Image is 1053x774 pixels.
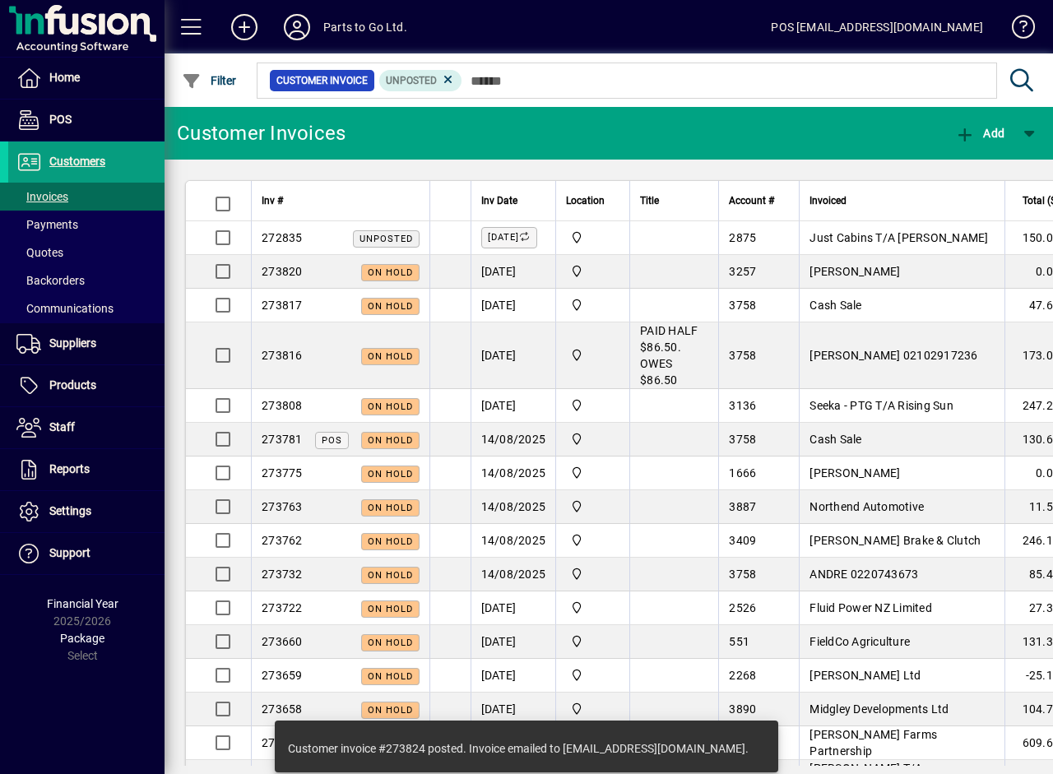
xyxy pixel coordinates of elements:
[262,433,303,446] span: 273781
[8,407,165,448] a: Staff
[60,632,104,645] span: Package
[262,635,303,648] span: 273660
[471,524,556,558] td: 14/08/2025
[640,324,698,387] span: PAID HALF $86.50. OWES $86.50
[262,736,303,749] span: 273654
[49,155,105,168] span: Customers
[177,120,346,146] div: Customer Invoices
[729,702,756,716] span: 3890
[288,740,749,757] div: Customer invoice #273824 posted. Invoice emailed to [EMAIL_ADDRESS][DOMAIN_NAME].
[8,239,165,266] a: Quotes
[262,192,420,210] div: Inv #
[809,466,900,480] span: [PERSON_NAME]
[16,190,68,203] span: Invoices
[809,231,988,244] span: Just Cabins T/A [PERSON_NAME]
[566,498,619,516] span: DAE - Bulk Store
[262,500,303,513] span: 273763
[809,349,977,362] span: [PERSON_NAME] 02102917236
[368,705,413,716] span: On hold
[471,591,556,625] td: [DATE]
[262,299,303,312] span: 273817
[809,702,949,716] span: Midgley Developments Ltd
[49,113,72,126] span: POS
[262,399,303,412] span: 273808
[182,74,237,87] span: Filter
[566,430,619,448] span: DAE - Bulk Store
[771,14,983,40] div: POS [EMAIL_ADDRESS][DOMAIN_NAME]
[481,192,546,210] div: Inv Date
[276,72,368,89] span: Customer Invoice
[809,728,937,758] span: [PERSON_NAME] Farms Partnership
[809,500,924,513] span: Northend Automotive
[262,669,303,682] span: 273659
[566,262,619,280] span: DAE - Bulk Store
[471,490,556,524] td: 14/08/2025
[49,336,96,350] span: Suppliers
[16,274,85,287] span: Backorders
[809,669,921,682] span: [PERSON_NAME] Ltd
[16,302,114,315] span: Communications
[368,351,413,362] span: On hold
[8,323,165,364] a: Suppliers
[262,349,303,362] span: 273816
[262,568,303,581] span: 273732
[729,299,756,312] span: 3758
[809,192,847,210] span: Invoiced
[368,469,413,480] span: On hold
[386,75,437,86] span: Unposted
[566,229,619,247] span: DAE - Bulk Store
[8,183,165,211] a: Invoices
[729,349,756,362] span: 3758
[262,265,303,278] span: 273820
[640,192,708,210] div: Title
[729,466,756,480] span: 1666
[471,255,556,289] td: [DATE]
[8,294,165,322] a: Communications
[566,464,619,482] span: DAE - Bulk Store
[323,14,407,40] div: Parts to Go Ltd.
[809,601,932,614] span: Fluid Power NZ Limited
[566,192,619,210] div: Location
[809,399,953,412] span: Seeka - PTG T/A Rising Sun
[262,192,283,210] span: Inv #
[368,503,413,513] span: On hold
[16,218,78,231] span: Payments
[322,435,342,446] span: POS
[729,534,756,547] span: 3409
[809,635,910,648] span: FieldCo Agriculture
[566,565,619,583] span: DAE - Bulk Store
[640,192,659,210] span: Title
[360,234,413,244] span: Unposted
[951,118,1009,148] button: Add
[8,491,165,532] a: Settings
[262,466,303,480] span: 273775
[471,693,556,726] td: [DATE]
[729,669,756,682] span: 2268
[809,534,981,547] span: [PERSON_NAME] Brake & Clutch
[729,265,756,278] span: 3257
[1000,3,1032,57] a: Knowledge Base
[566,666,619,684] span: DAE - Bulk Store
[49,378,96,392] span: Products
[47,597,118,610] span: Financial Year
[16,246,63,259] span: Quotes
[471,558,556,591] td: 14/08/2025
[566,192,605,210] span: Location
[8,100,165,141] a: POS
[566,531,619,549] span: DAE - Bulk Store
[729,500,756,513] span: 3887
[809,568,918,581] span: ANDRE 0220743673
[368,604,413,614] span: On hold
[471,423,556,457] td: 14/08/2025
[178,66,241,95] button: Filter
[566,296,619,314] span: DAE - Bulk Store
[729,231,756,244] span: 2875
[481,192,517,210] span: Inv Date
[8,266,165,294] a: Backorders
[271,12,323,42] button: Profile
[729,399,756,412] span: 3136
[729,192,789,210] div: Account #
[566,633,619,651] span: DAE - Bulk Store
[809,192,995,210] div: Invoiced
[368,570,413,581] span: On hold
